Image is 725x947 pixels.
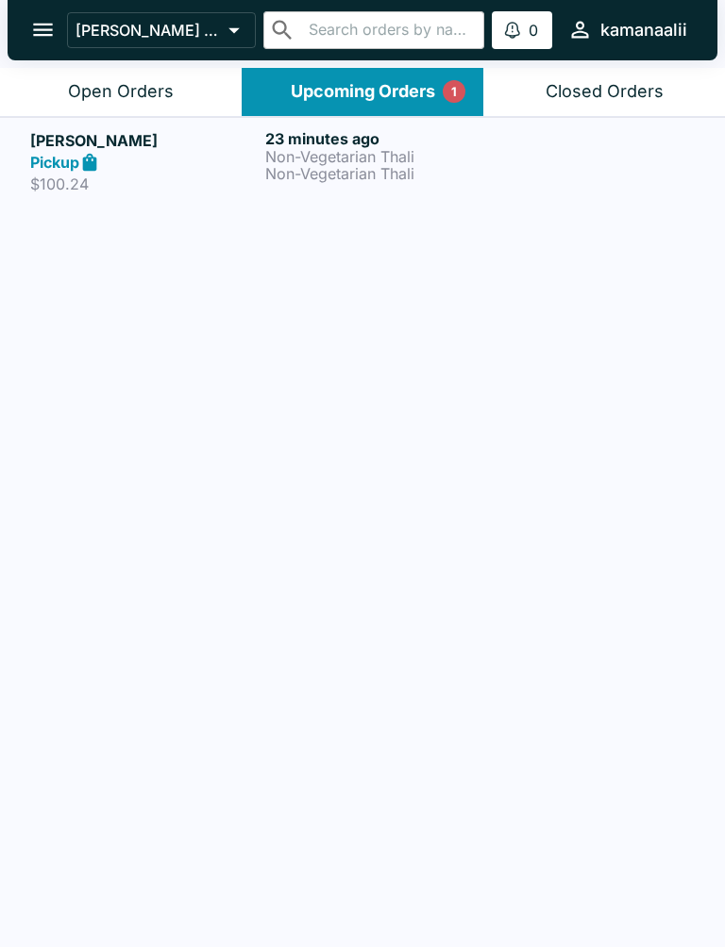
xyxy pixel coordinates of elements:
[265,148,493,165] p: Non-Vegetarian Thali
[546,81,664,103] div: Closed Orders
[30,129,258,152] h5: [PERSON_NAME]
[30,174,258,193] p: $100.24
[76,21,221,40] p: [PERSON_NAME] (Kona - [PERSON_NAME] Drive)
[560,9,695,50] button: kamanaalii
[19,6,67,54] button: open drawer
[600,19,687,42] div: kamanaalii
[291,81,435,103] div: Upcoming Orders
[265,165,493,182] p: Non-Vegetarian Thali
[67,12,256,48] button: [PERSON_NAME] (Kona - [PERSON_NAME] Drive)
[30,153,79,172] strong: Pickup
[529,21,538,40] p: 0
[68,81,174,103] div: Open Orders
[265,129,493,148] h6: 23 minutes ago
[303,17,476,43] input: Search orders by name or phone number
[451,82,457,101] p: 1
